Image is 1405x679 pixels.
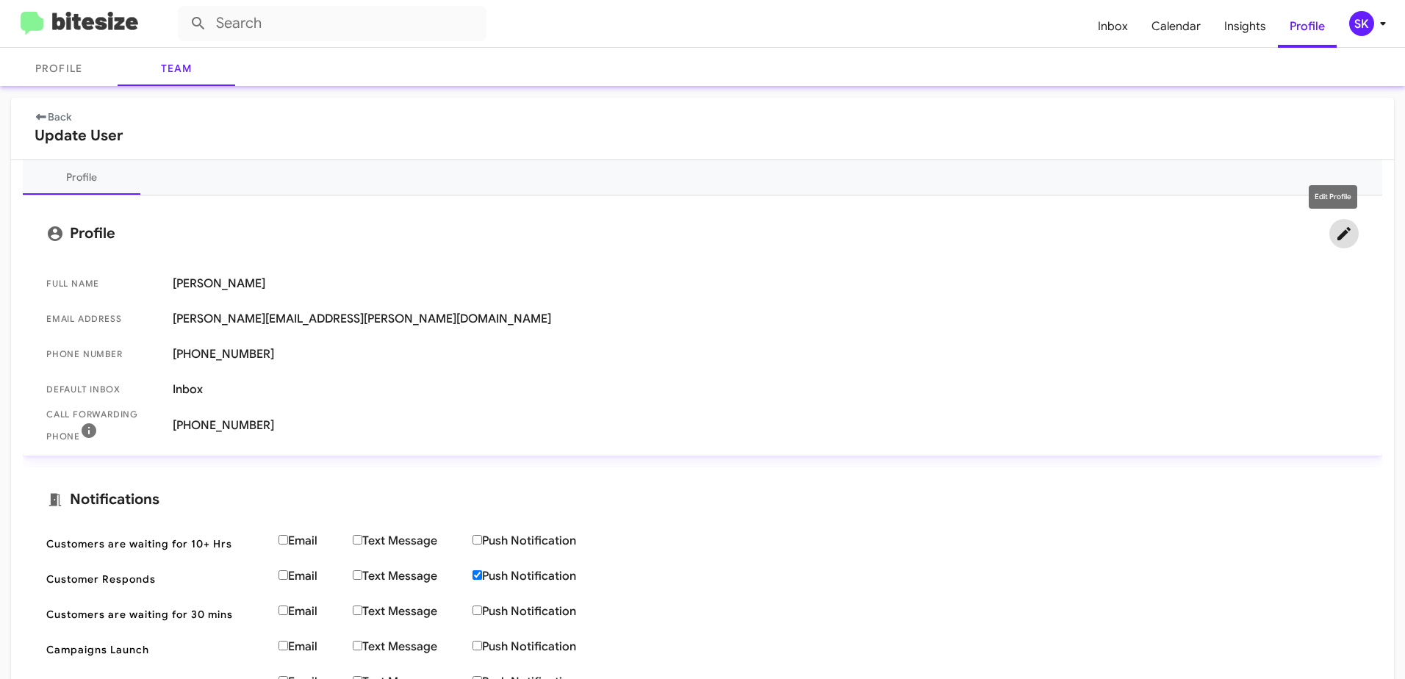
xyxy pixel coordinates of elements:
input: Email [279,606,288,615]
span: Customers are waiting for 30 mins [46,607,267,622]
label: Text Message [353,569,472,583]
label: Email [279,569,353,583]
span: Call Forwarding Phone [46,407,161,444]
a: Team [118,51,235,86]
input: Push Notification [472,570,482,580]
span: Default Inbox [46,382,161,397]
mat-card-title: Notifications [46,491,1359,509]
label: Email [279,639,353,654]
span: [PERSON_NAME][EMAIL_ADDRESS][PERSON_NAME][DOMAIN_NAME] [173,312,1359,326]
mat-card-title: Profile [46,219,1359,248]
span: Email Address [46,312,161,326]
a: Back [35,110,71,123]
div: Profile [66,170,97,184]
span: [PERSON_NAME] [173,276,1359,291]
input: Text Message [353,535,362,545]
label: Push Notification [472,533,611,548]
input: Email [279,570,288,580]
a: Calendar [1140,5,1212,48]
label: Push Notification [472,604,611,619]
span: Customers are waiting for 10+ Hrs [46,536,267,551]
input: Search [178,6,486,41]
a: Insights [1212,5,1278,48]
label: Text Message [353,533,472,548]
div: SK [1349,11,1374,36]
span: Customer Responds [46,572,267,586]
div: Edit Profile [1309,185,1357,209]
label: Email [279,533,353,548]
h2: Update User [35,124,1370,148]
input: Email [279,641,288,650]
span: Campaigns Launch [46,642,267,657]
input: Text Message [353,641,362,650]
input: Text Message [353,606,362,615]
label: Push Notification [472,569,611,583]
span: [PHONE_NUMBER] [173,418,1359,433]
label: Push Notification [472,639,611,654]
input: Text Message [353,570,362,580]
input: Push Notification [472,535,482,545]
span: Phone number [46,347,161,362]
label: Text Message [353,639,472,654]
input: Email [279,535,288,545]
input: Push Notification [472,606,482,615]
button: SK [1337,11,1389,36]
a: Profile [1278,5,1337,48]
input: Push Notification [472,641,482,650]
label: Text Message [353,604,472,619]
label: Email [279,604,353,619]
span: [PHONE_NUMBER] [173,347,1359,362]
span: Full Name [46,276,161,291]
a: Inbox [1086,5,1140,48]
span: Inbox [173,382,1359,397]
